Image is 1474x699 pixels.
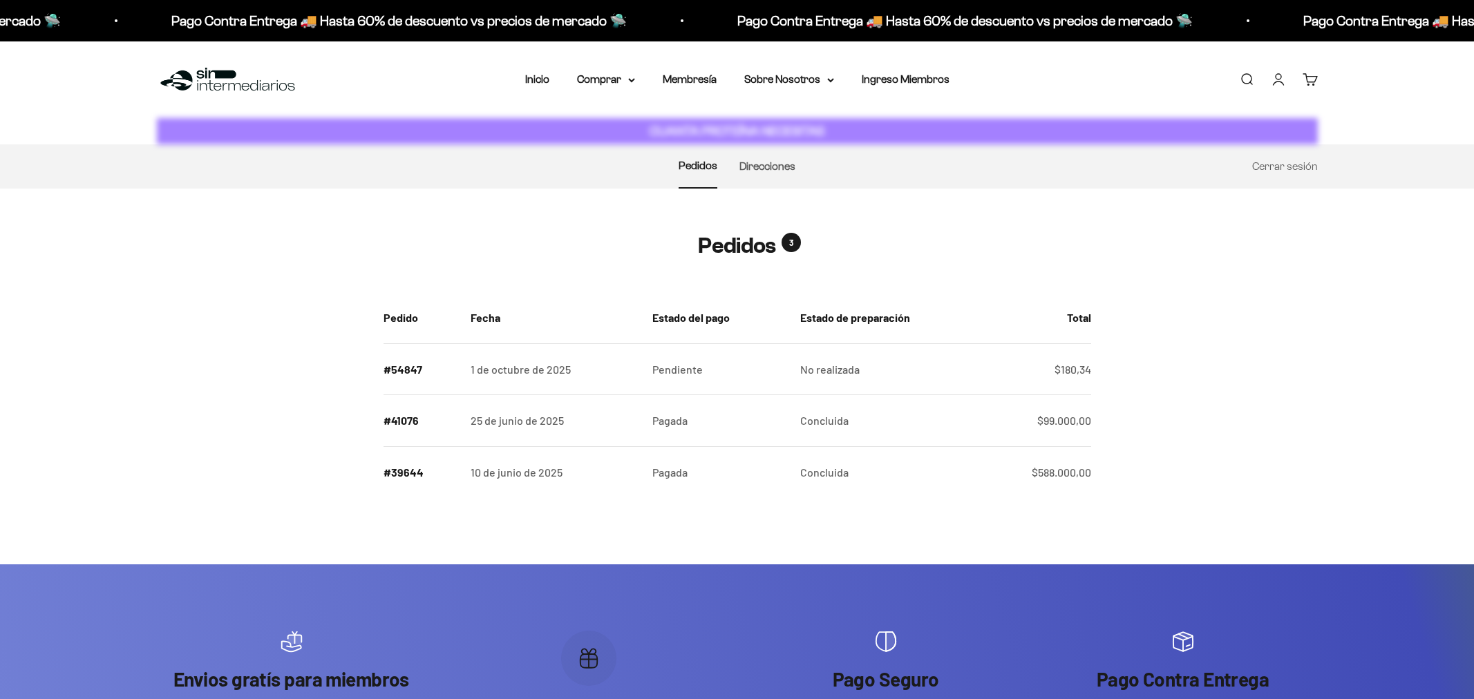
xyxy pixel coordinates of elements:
a: Inicio [525,73,549,85]
th: Total [986,292,1091,343]
th: Fecha [460,292,641,343]
p: Pago Contra Entrega [1048,667,1318,691]
td: $99.000,00 [986,395,1091,447]
p: Pago Seguro [751,667,1021,691]
td: #39644 [384,446,460,497]
span: 3 [782,233,801,252]
p: Envios gratís para miembros [157,667,426,691]
a: Membresía [663,73,717,85]
th: Pedido [384,292,460,343]
strong: CUANTA PROTEÍNA NECESITAS [650,124,824,138]
td: $180,34 [986,343,1091,395]
td: 1 de octubre de 2025 [460,343,641,395]
h1: Pedidos [698,233,776,259]
p: Pago Contra Entrega 🚚 Hasta 60% de descuento vs precios de mercado 🛸 [84,10,540,32]
summary: Comprar [577,70,635,88]
a: Pedidos [679,160,717,171]
td: Pagada [641,446,789,497]
a: Direcciones [739,160,795,172]
th: Estado de preparación [789,292,985,343]
td: 25 de junio de 2025 [460,395,641,447]
p: Pago Contra Entrega 🚚 Hasta 60% de descuento vs precios de mercado 🛸 [650,10,1106,32]
a: Cerrar sesión [1252,160,1318,172]
td: $588.000,00 [986,446,1091,497]
td: Pendiente [641,343,789,395]
td: 10 de junio de 2025 [460,446,641,497]
th: Estado del pago [641,292,789,343]
a: Ingreso Miembros [862,73,949,85]
summary: Sobre Nosotros [744,70,834,88]
td: No realizada [789,343,985,395]
td: Concluida [789,446,985,497]
td: Concluida [789,395,985,447]
td: Pagada [641,395,789,447]
td: #41076 [384,395,460,447]
td: #54847 [384,343,460,395]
